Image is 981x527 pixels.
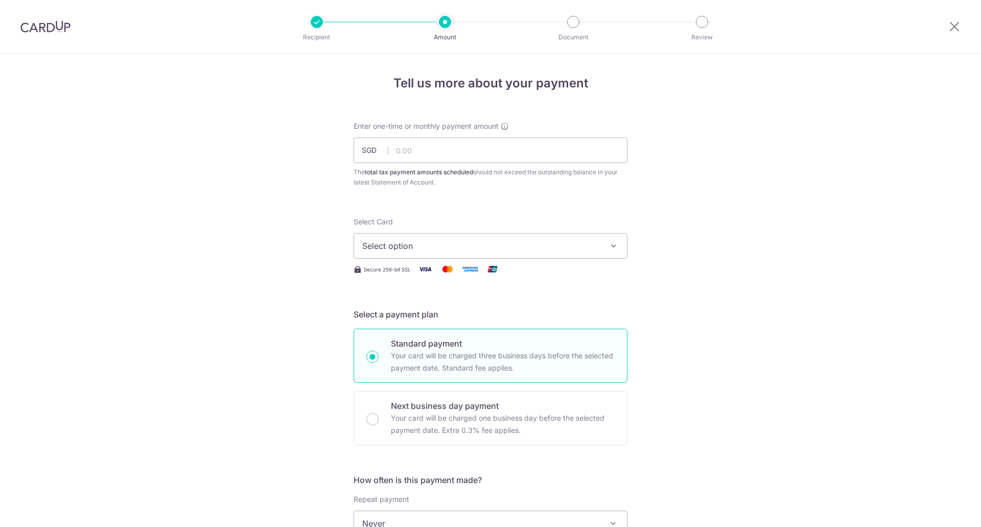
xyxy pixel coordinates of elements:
[364,265,411,273] span: Secure 256-bit SSL
[354,474,627,486] h5: How often is this payment made?
[664,32,740,42] p: Review
[535,32,611,42] p: Document
[354,121,499,131] span: Enter one-time or monthly payment amount
[354,74,627,93] h4: Tell us more about your payment
[391,350,615,374] p: Your card will be charged three business days before the selected payment date. Standard fee appl...
[407,32,483,42] p: Amount
[354,308,627,320] h5: Select a payment plan
[354,167,627,188] div: The should not exceed the outstanding balance in your latest Statement of Account.
[362,145,388,155] span: SGD
[354,494,409,505] label: Repeat payment
[20,20,71,33] img: CardUp
[362,240,600,252] span: Select option
[391,337,615,350] p: Standard payment
[354,233,627,259] button: Select option
[460,263,480,276] img: American Express
[437,263,458,276] img: Mastercard
[391,400,615,412] p: Next business day payment
[415,263,435,276] img: Visa
[482,263,503,276] img: Union Pay
[916,496,971,522] iframe: Opens a widget where you can find more information
[391,412,615,437] p: Your card will be charged one business day before the selected payment date. Extra 0.3% fee applies.
[354,217,393,226] span: translation missing: en.payables.payment_networks.credit_card.summary.labels.select_card
[279,32,355,42] p: Recipient
[354,138,627,163] input: 0.00
[365,168,473,176] b: total tax payment amounts scheduled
